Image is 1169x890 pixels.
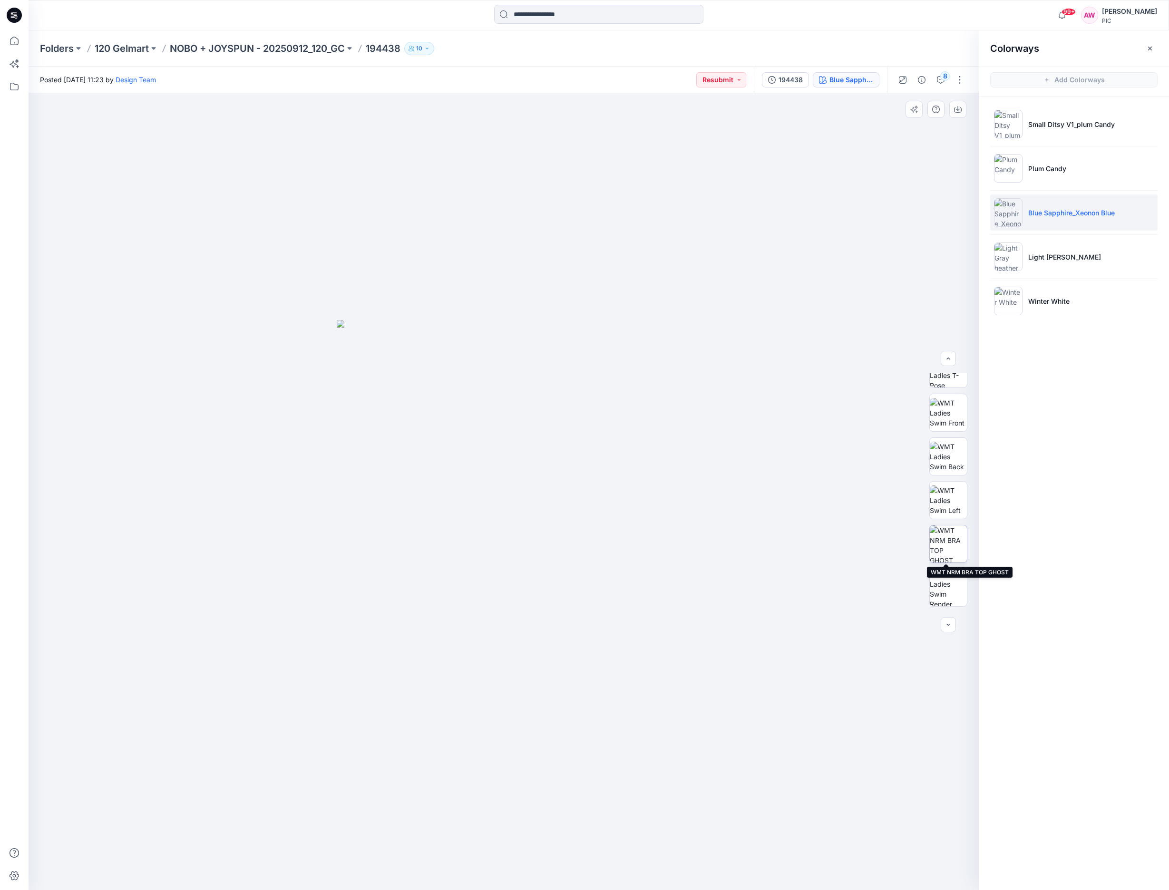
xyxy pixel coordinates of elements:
div: Blue Sapphire_Xeonon Blue [829,75,873,85]
p: Light [PERSON_NAME] [1028,252,1101,262]
button: 10 [404,42,434,55]
div: 8 [940,71,950,81]
p: Small Ditsy V1_plum Candy [1028,119,1115,129]
img: WMT Ladies Swim Front [930,398,967,428]
button: 194438 [762,72,809,87]
button: Blue Sapphire_Xeonon Blue [813,72,879,87]
a: Folders [40,42,74,55]
img: eyJhbGciOiJIUzI1NiIsImtpZCI6IjAiLCJzbHQiOiJzZXMiLCJ0eXAiOiJKV1QifQ.eyJkYXRhIjp7InR5cGUiOiJzdG9yYW... [337,320,671,890]
h2: Colorways [990,43,1039,54]
p: 194438 [366,42,400,55]
p: Blue Sapphire_Xeonon Blue [1028,208,1115,218]
div: 194438 [779,75,803,85]
img: NRM SD Ladies Swim Render [930,569,967,606]
a: NOBO + JOYSPUN - 20250912_120_GC [170,42,345,55]
span: Posted [DATE] 11:23 by [40,75,156,85]
div: [PERSON_NAME] [1102,6,1157,17]
img: Blue Sapphire_Xeonon Blue [994,198,1023,227]
img: Light Gray heather [994,242,1023,271]
div: AW [1081,7,1098,24]
p: 10 [416,43,422,54]
div: PIC [1102,17,1157,24]
a: Design Team [116,76,156,84]
a: 120 Gelmart [95,42,149,55]
button: Details [914,72,929,87]
p: Winter White [1028,296,1070,306]
img: Small Ditsy V1_plum Candy [994,110,1023,138]
img: WMT Ladies Swim Back [930,442,967,472]
button: 8 [933,72,948,87]
img: Plum Candy [994,154,1023,183]
img: Winter White [994,287,1023,315]
span: 99+ [1062,8,1076,16]
img: WMT Ladies Swim Left [930,485,967,515]
img: WMT NRM BRA TOP GHOST [930,525,967,562]
p: Plum Candy [1028,164,1066,174]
